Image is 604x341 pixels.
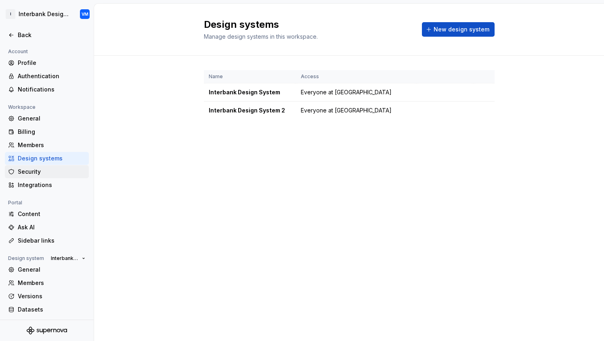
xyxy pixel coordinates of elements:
[18,154,86,162] div: Design systems
[19,10,70,18] div: Interbank Design System
[301,88,392,96] span: Everyone at [GEOGRAPHIC_DATA]
[18,72,86,80] div: Authentication
[18,292,86,300] div: Versions
[5,125,89,138] a: Billing
[18,237,86,245] div: Sidebar links
[82,11,88,17] div: VM
[5,208,89,220] a: Content
[18,128,86,136] div: Billing
[18,306,86,314] div: Datasets
[5,316,89,329] a: Documentation
[209,106,291,114] div: Interbank Design System 2
[434,25,489,33] span: New design system
[5,303,89,316] a: Datasets
[5,254,47,263] div: Design system
[18,168,86,176] div: Security
[18,31,86,39] div: Back
[5,56,89,69] a: Profile
[5,83,89,96] a: Notifications
[2,5,92,23] button: IInterbank Design SystemVM
[5,179,89,191] a: Integrations
[5,198,25,208] div: Portal
[209,88,291,96] div: Interbank Design System
[5,102,39,112] div: Workspace
[5,290,89,303] a: Versions
[5,139,89,152] a: Members
[5,221,89,234] a: Ask AI
[296,70,416,83] th: Access
[18,59,86,67] div: Profile
[18,279,86,287] div: Members
[18,210,86,218] div: Content
[5,70,89,83] a: Authentication
[5,277,89,289] a: Members
[5,165,89,178] a: Security
[5,234,89,247] a: Sidebar links
[18,85,86,94] div: Notifications
[204,70,296,83] th: Name
[5,47,31,56] div: Account
[301,106,392,114] span: Everyone at [GEOGRAPHIC_DATA]
[422,22,495,37] button: New design system
[18,114,86,123] div: General
[51,255,79,262] span: Interbank Design System
[5,29,89,42] a: Back
[18,266,86,274] div: General
[27,326,67,335] svg: Supernova Logo
[5,263,89,276] a: General
[5,112,89,125] a: General
[18,181,86,189] div: Integrations
[204,33,318,40] span: Manage design systems in this workspace.
[18,223,86,231] div: Ask AI
[5,152,89,165] a: Design systems
[204,18,412,31] h2: Design systems
[6,9,15,19] div: I
[18,141,86,149] div: Members
[18,319,86,327] div: Documentation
